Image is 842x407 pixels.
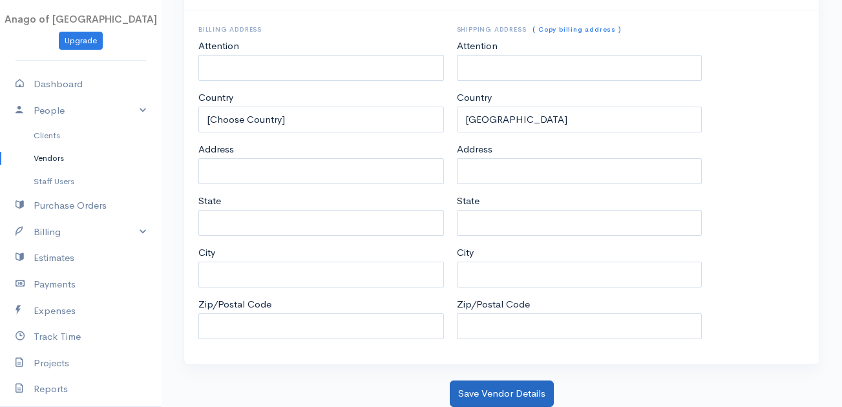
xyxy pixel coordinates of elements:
label: City [198,245,215,260]
label: State [198,194,221,209]
h6: Shipping Address [457,26,702,33]
h6: Billing Address [198,26,444,33]
label: Zip/Postal Code [198,297,271,312]
label: Country [457,90,492,105]
label: Address [457,142,492,157]
label: City [457,245,474,260]
span: Anago of [GEOGRAPHIC_DATA] [5,13,157,25]
label: Country [198,90,233,105]
label: Attention [198,39,239,54]
a: ( Copy billing address ) [532,25,620,34]
label: Zip/Postal Code [457,297,530,312]
label: Attention [457,39,498,54]
button: Save Vendor Details [450,381,554,407]
a: Upgrade [59,32,103,50]
label: State [457,194,479,209]
label: Address [198,142,234,157]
